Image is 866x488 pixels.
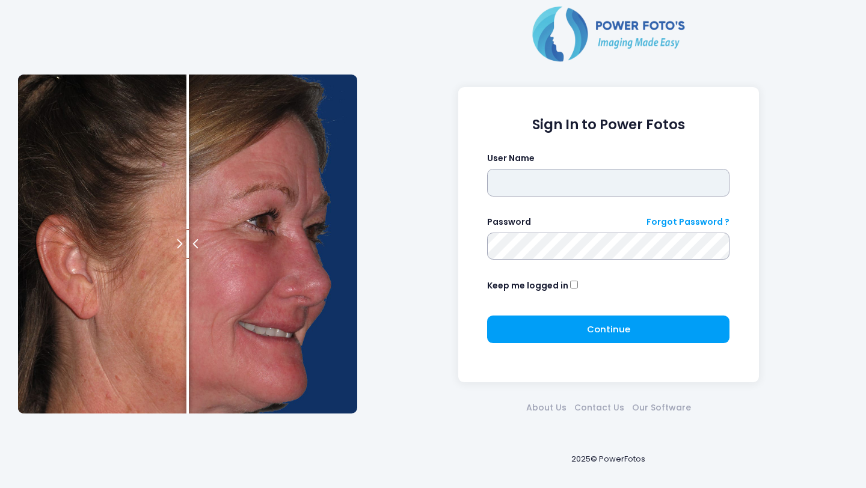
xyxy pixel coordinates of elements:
[369,434,848,485] div: 2025© PowerFotos
[646,216,729,228] a: Forgot Password ?
[628,401,695,414] a: Our Software
[487,216,531,228] label: Password
[487,316,729,343] button: Continue
[522,401,570,414] a: About Us
[487,117,729,133] h1: Sign In to Power Fotos
[487,279,568,292] label: Keep me logged in
[487,152,535,165] label: User Name
[587,323,630,335] span: Continue
[570,401,628,414] a: Contact Us
[527,4,690,64] img: Logo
